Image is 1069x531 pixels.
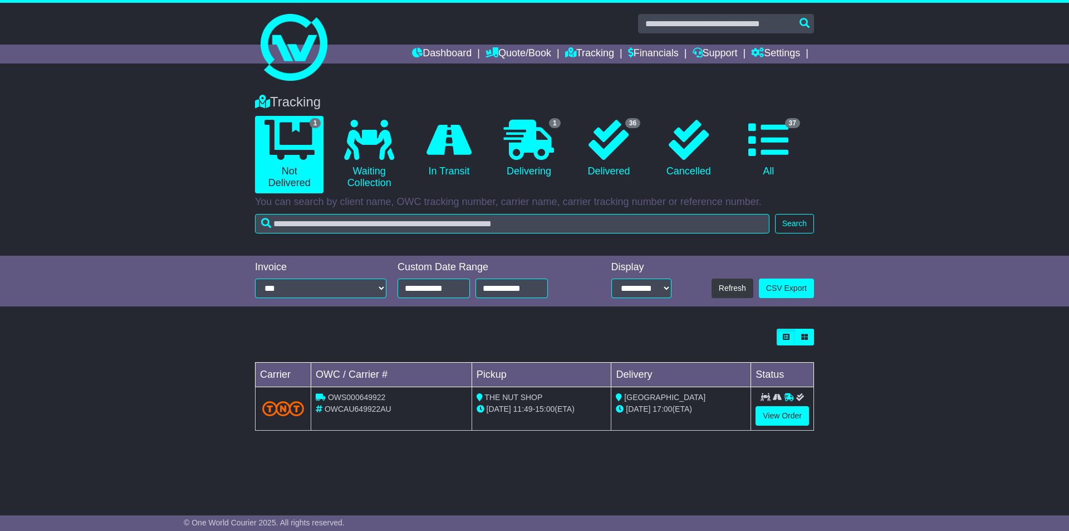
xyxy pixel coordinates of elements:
[310,118,321,128] span: 1
[477,403,607,415] div: - (ETA)
[311,363,472,387] td: OWC / Carrier #
[611,363,751,387] td: Delivery
[494,116,563,182] a: 1 Delivering
[785,118,800,128] span: 37
[328,393,386,402] span: OWS000649922
[751,363,814,387] td: Status
[712,279,753,298] button: Refresh
[255,196,814,208] p: You can search by client name, OWC tracking number, carrier name, carrier tracking number or refe...
[486,45,551,64] a: Quote/Book
[751,45,800,64] a: Settings
[398,261,576,274] div: Custom Date Range
[625,118,640,128] span: 36
[487,405,511,413] span: [DATE]
[255,261,386,274] div: Invoice
[611,261,671,274] div: Display
[756,406,809,426] a: View Order
[335,116,403,193] a: Waiting Collection
[535,405,555,413] span: 15:00
[513,405,533,413] span: 11:49
[472,363,611,387] td: Pickup
[549,118,561,128] span: 1
[616,403,746,415] div: (ETA)
[734,116,803,182] a: 37 All
[626,405,650,413] span: [DATE]
[693,45,738,64] a: Support
[654,116,723,182] a: Cancelled
[575,116,643,182] a: 36 Delivered
[255,116,323,193] a: 1 Not Delivered
[249,94,820,110] div: Tracking
[262,401,304,416] img: TNT_Domestic.png
[565,45,614,64] a: Tracking
[415,116,483,182] a: In Transit
[484,393,542,402] span: THE NUT SHOP
[628,45,679,64] a: Financials
[184,518,345,527] span: © One World Courier 2025. All rights reserved.
[775,214,814,233] button: Search
[412,45,472,64] a: Dashboard
[325,405,391,413] span: OWCAU649922AU
[759,279,814,298] a: CSV Export
[653,405,672,413] span: 17:00
[256,363,311,387] td: Carrier
[624,393,705,402] span: [GEOGRAPHIC_DATA]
